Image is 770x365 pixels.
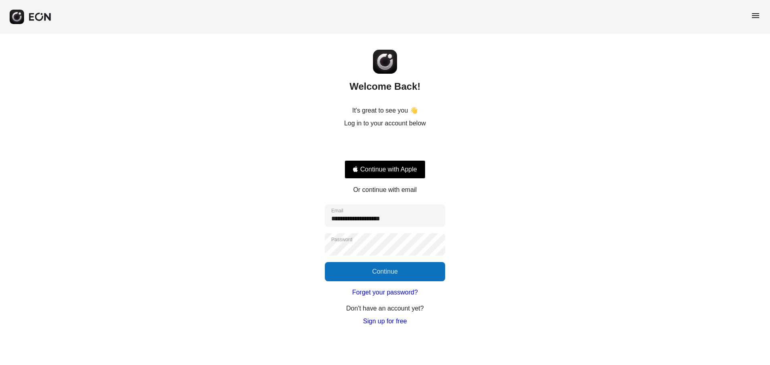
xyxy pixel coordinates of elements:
[363,317,407,326] a: Sign up for free
[353,185,417,195] p: Or continue with email
[346,304,423,313] p: Don't have an account yet?
[344,119,426,128] p: Log in to your account below
[352,106,418,115] p: It's great to see you 👋
[331,236,353,243] label: Password
[352,288,418,297] a: Forget your password?
[751,11,760,20] span: menu
[344,160,426,179] button: Signin with apple ID
[325,262,445,281] button: Continue
[331,208,343,214] label: Email
[350,80,421,93] h2: Welcome Back!
[340,137,430,155] iframe: Sign in with Google Button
